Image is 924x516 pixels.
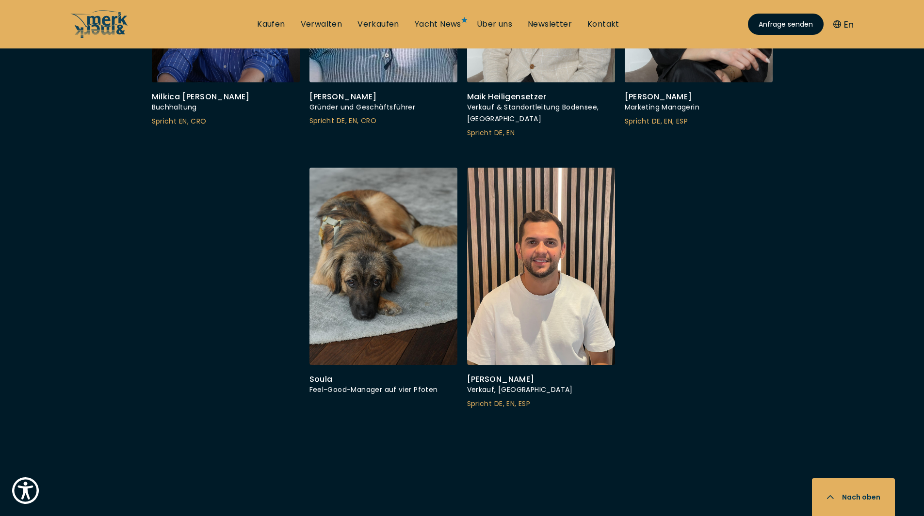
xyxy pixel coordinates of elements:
[301,19,342,30] a: Verwalten
[309,92,457,102] div: [PERSON_NAME]
[625,92,773,102] div: [PERSON_NAME]
[152,116,300,127] div: Spricht
[309,384,457,396] div: Feel-Good-Manager auf vier Pfoten
[759,19,813,30] span: Anfrage senden
[494,128,515,138] span: DE, EN
[309,115,457,127] div: Spricht
[652,116,688,126] span: DE, EN, ESP
[309,375,457,384] div: Soula
[179,116,207,126] span: EN, CRO
[309,102,457,113] div: Gründer und Geschäftsführer
[812,478,895,516] button: Nach oben
[467,92,615,102] div: Maik Heiligensetzer
[494,399,530,408] span: DE, EN, ESP
[477,19,512,30] a: Über uns
[152,102,300,113] div: Buchhaltung
[152,92,300,102] div: Milkica [PERSON_NAME]
[467,127,615,139] div: Spricht
[467,384,615,396] div: Verkauf, [GEOGRAPHIC_DATA]
[467,398,615,410] div: Spricht
[528,19,572,30] a: Newsletter
[625,116,773,127] div: Spricht
[748,14,824,35] a: Anfrage senden
[587,19,619,30] a: Kontakt
[337,116,376,125] span: DE, EN, CRO
[10,475,41,506] button: Show Accessibility Preferences
[467,102,615,125] div: Verkauf & Standortleitung Bodensee, [GEOGRAPHIC_DATA]
[625,102,773,113] div: Marketing Managerin
[357,19,399,30] a: Verkaufen
[833,18,854,31] button: En
[467,375,615,384] div: [PERSON_NAME]
[415,19,461,30] a: Yacht News
[257,19,285,30] a: Kaufen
